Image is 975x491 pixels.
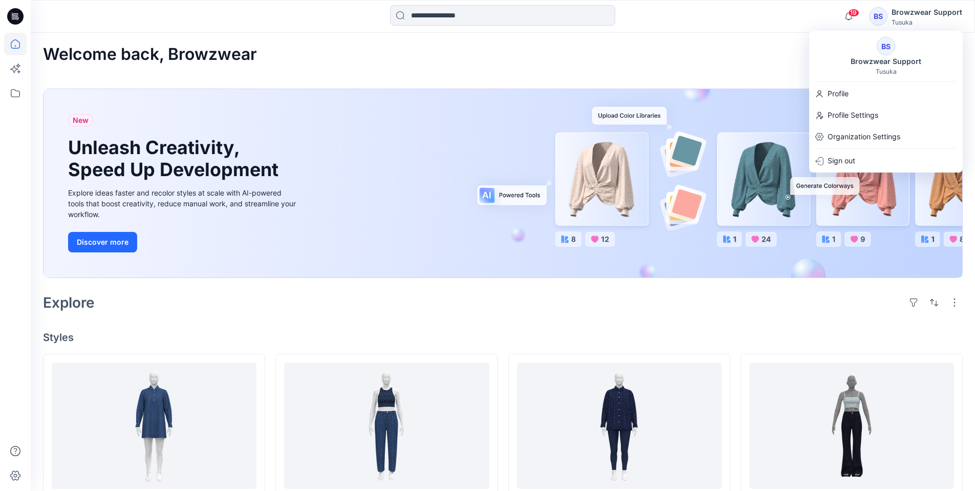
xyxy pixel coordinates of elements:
span: New [73,114,89,126]
h1: Unleash Creativity, Speed Up Development [68,137,283,181]
a: Profile [809,84,963,103]
a: Organization Settings [809,127,963,146]
p: Profile Settings [828,105,878,125]
a: Profile Settings [809,105,963,125]
a: Embellished Denim Shirt 7118W [517,362,722,489]
div: Browzwear Support [844,55,927,68]
button: Discover more [68,232,137,252]
div: Tusuka [876,68,897,75]
h4: Styles [43,331,963,344]
p: Profile [828,84,849,103]
p: Sign out [828,151,855,170]
h2: Explore [43,294,95,311]
div: Explore ideas faster and recolor styles at scale with AI-powered tools that boost creativity, red... [68,187,298,220]
div: Tusuka [892,18,962,26]
a: Hotfix Denim Mini Shirt Dress [52,362,256,489]
div: BS [869,7,887,26]
span: 19 [848,9,859,17]
h2: Welcome back, Browzwear [43,45,257,64]
a: 5491-040W2 PINTUCK BOOT CUT [749,362,954,489]
div: Browzwear Support [892,6,962,18]
div: BS [877,37,895,55]
a: Embellished Carrot Jean 0157 [284,362,489,489]
a: Discover more [68,232,298,252]
p: Organization Settings [828,127,900,146]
